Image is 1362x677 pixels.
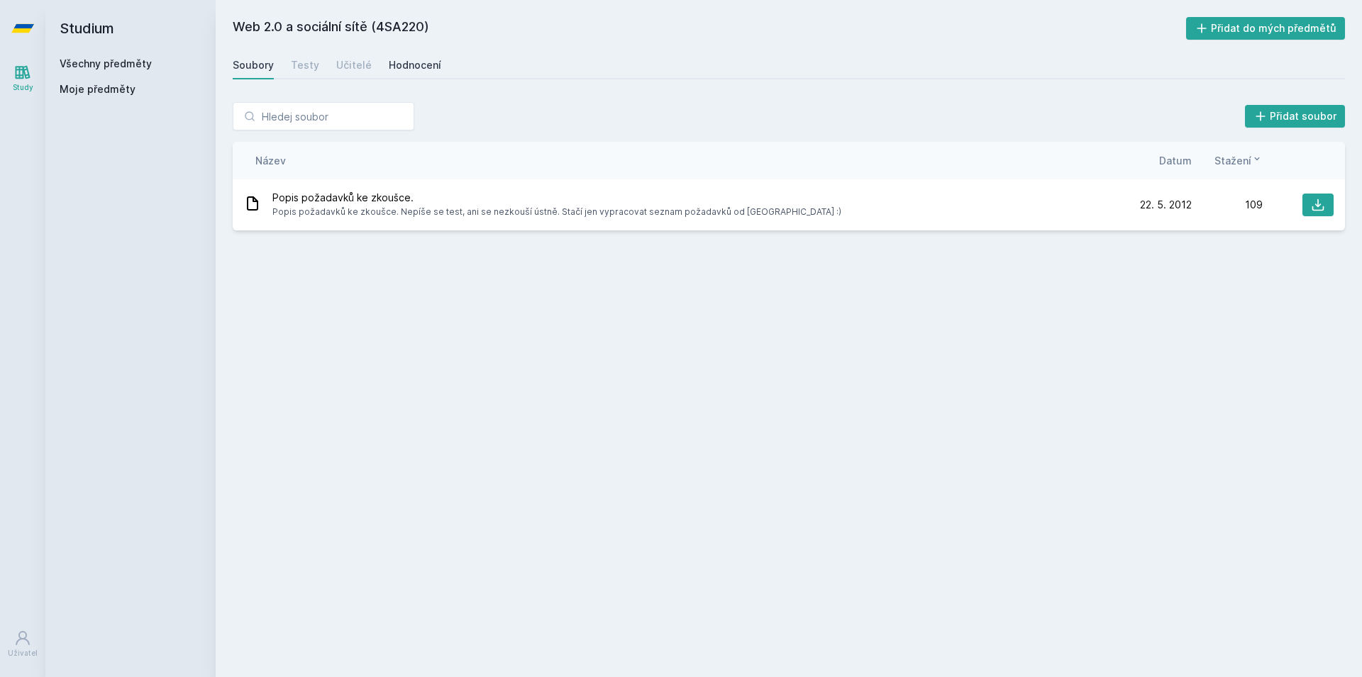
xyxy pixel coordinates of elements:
[1245,105,1346,128] button: Přidat soubor
[3,57,43,100] a: Study
[291,51,319,79] a: Testy
[255,153,286,168] button: Název
[233,58,274,72] div: Soubory
[1214,153,1263,168] button: Stažení
[291,58,319,72] div: Testy
[60,82,135,96] span: Moje předměty
[1192,198,1263,212] div: 109
[233,51,274,79] a: Soubory
[13,82,33,93] div: Study
[3,622,43,666] a: Uživatel
[1214,153,1251,168] span: Stažení
[233,17,1186,40] h2: Web 2.0 a sociální sítě (4SA220)
[1159,153,1192,168] button: Datum
[8,648,38,659] div: Uživatel
[389,51,441,79] a: Hodnocení
[1140,198,1192,212] span: 22. 5. 2012
[1186,17,1346,40] button: Přidat do mých předmětů
[272,205,841,219] span: Popis požadavků ke zkoušce. Nepíše se test, ani se nezkouší ústně. Stačí jen vypracovat seznam po...
[60,57,152,69] a: Všechny předměty
[272,191,841,205] span: Popis požadavků ke zkoušce.
[336,58,372,72] div: Učitelé
[233,102,414,130] input: Hledej soubor
[389,58,441,72] div: Hodnocení
[336,51,372,79] a: Učitelé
